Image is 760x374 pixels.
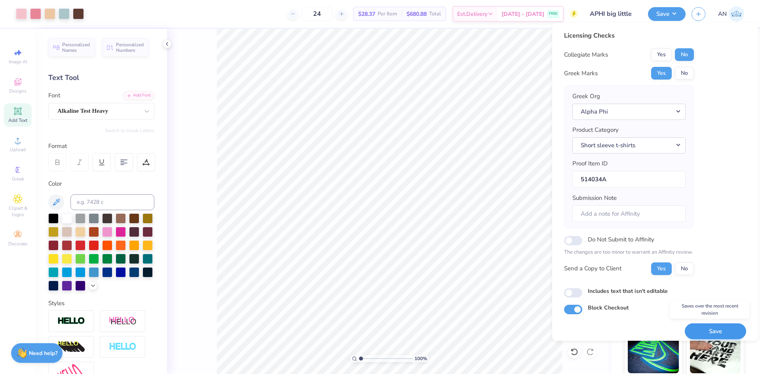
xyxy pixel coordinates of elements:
[302,7,332,21] input: – –
[651,262,672,275] button: Yes
[9,88,27,94] span: Designs
[123,91,154,100] div: Add Font
[48,142,155,151] div: Format
[414,355,427,362] span: 100 %
[105,127,154,134] button: Switch to Greek Letters
[564,69,598,78] div: Greek Marks
[718,9,727,19] span: AN
[564,249,694,256] p: The changes are too minor to warrant an Affinity review.
[651,67,672,80] button: Yes
[564,264,621,273] div: Send a Copy to Client
[48,179,154,188] div: Color
[358,10,375,18] span: $28.37
[378,10,397,18] span: Per Item
[572,205,686,222] input: Add a note for Affinity
[572,137,686,154] button: Short sleeve t-shirts
[572,104,686,120] button: Alpha Phi
[675,67,694,80] button: No
[718,6,744,22] a: AN
[729,6,744,22] img: Arlo Noche
[116,42,144,53] span: Personalized Numbers
[57,317,85,326] img: Stroke
[29,349,57,357] strong: Need help?
[502,10,544,18] span: [DATE] - [DATE]
[588,304,629,312] label: Block Checkout
[685,323,746,340] button: Save
[572,159,608,168] label: Proof Item ID
[564,50,608,59] div: Collegiate Marks
[651,48,672,61] button: Yes
[4,205,32,218] span: Clipart & logos
[109,342,137,351] img: Negative Space
[572,125,619,135] label: Product Category
[628,334,679,373] img: Glow in the Dark Ink
[9,59,27,65] span: Image AI
[675,262,694,275] button: No
[675,48,694,61] button: No
[48,72,154,83] div: Text Tool
[57,341,85,353] img: 3d Illusion
[588,234,654,245] label: Do Not Submit to Affinity
[70,194,154,210] input: e.g. 7428 c
[429,10,441,18] span: Total
[48,299,154,308] div: Styles
[549,11,557,17] span: FREE
[8,241,27,247] span: Decorate
[670,300,749,319] div: Saves over the most recent revision
[648,7,686,21] button: Save
[572,92,600,101] label: Greek Org
[48,91,60,100] label: Font
[109,316,137,326] img: Shadow
[564,31,694,40] div: Licensing Checks
[8,117,27,123] span: Add Text
[10,146,26,153] span: Upload
[12,176,24,182] span: Greek
[457,10,487,18] span: Est. Delivery
[584,6,642,22] input: Untitled Design
[572,194,617,203] label: Submission Note
[407,10,427,18] span: $680.88
[62,42,90,53] span: Personalized Names
[690,334,741,373] img: Water based Ink
[588,287,668,295] label: Includes text that isn't editable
